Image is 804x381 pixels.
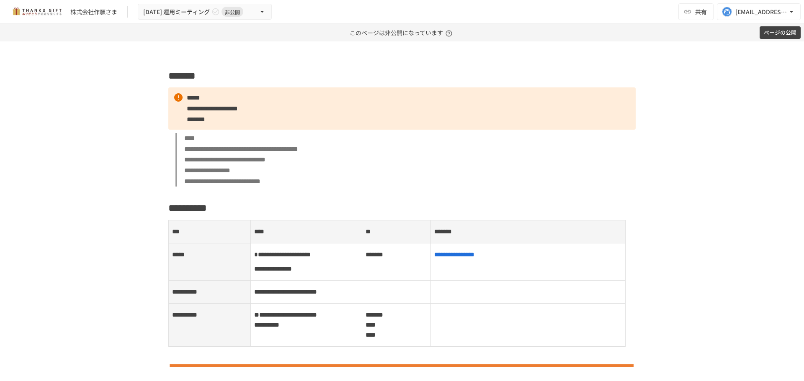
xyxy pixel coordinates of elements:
[678,3,714,20] button: 共有
[760,26,801,39] button: ページの公開
[10,5,64,18] img: mMP1OxWUAhQbsRWCurg7vIHe5HqDpP7qZo7fRoNLXQh
[138,4,272,20] button: [DATE] 運用ミーティング非公開
[168,363,636,368] img: 8pKQh4EatHUtYSvBvIlBDqf3GfkGEqDMLNo3ZIBn0Lg
[70,8,117,16] div: 株式会社作願さま
[350,24,455,41] p: このページは非公開になっています
[695,7,707,16] span: 共有
[143,7,210,17] span: [DATE] 運用ミーティング
[222,8,243,16] span: 非公開
[717,3,801,20] button: [EMAIL_ADDRESS][DOMAIN_NAME]
[735,7,787,17] div: [EMAIL_ADDRESS][DOMAIN_NAME]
